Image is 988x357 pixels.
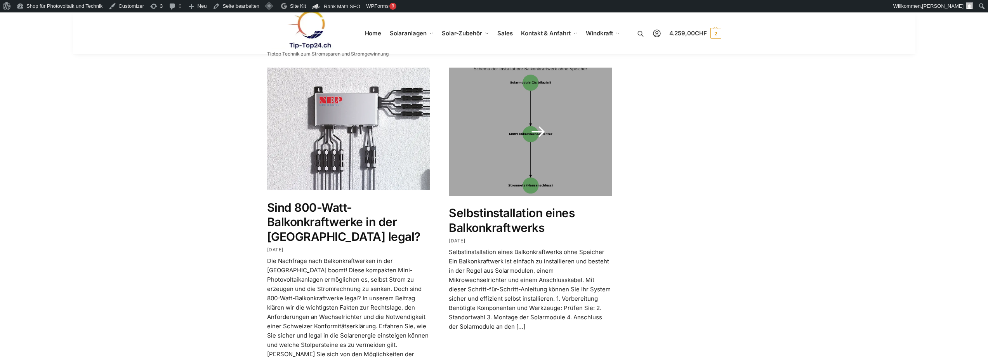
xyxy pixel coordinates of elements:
time: [DATE] [267,247,284,253]
span: Sales [497,30,513,37]
a: Kontakt & Anfahrt [518,12,581,54]
span: Solar-Zubehör [442,30,482,37]
p: Tiptop Technik zum Stromsparen und Stromgewinnung [267,52,389,56]
span: [PERSON_NAME] [922,3,964,9]
a: Windkraft [583,12,623,54]
img: Solaranlagen, Speicheranlagen und Energiesparprodukte [267,10,351,49]
p: Selbstinstallation eines Balkonkraftwerks ohne Speicher Ein Balkonkraftwerk ist einfach zu instal... [449,247,612,331]
span: 4.259,00 [669,30,707,37]
span: Site Kit [290,3,306,9]
a: Solaranlagen [386,12,436,54]
span: Windkraft [586,30,613,37]
span: 2 [710,28,721,39]
span: CHF [695,30,707,37]
span: Rank Math SEO [324,3,360,9]
span: Kontakt & Anfahrt [521,30,570,37]
a: Sind 800-Watt-Balkonkraftwerke in der [GEOGRAPHIC_DATA] legal? [267,200,420,244]
time: [DATE] [449,238,465,244]
a: Selbstinstallation eines Balkonkraftwerks [449,206,575,235]
div: 3 [389,3,396,10]
a: Solar-Zubehör [439,12,492,54]
span: Solaranlagen [390,30,427,37]
nav: Cart contents [669,12,721,55]
img: Benutzerbild von Rupert Spoddig [966,2,973,9]
a: 4.259,00CHF 2 [669,22,721,45]
a: Sales [494,12,516,54]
